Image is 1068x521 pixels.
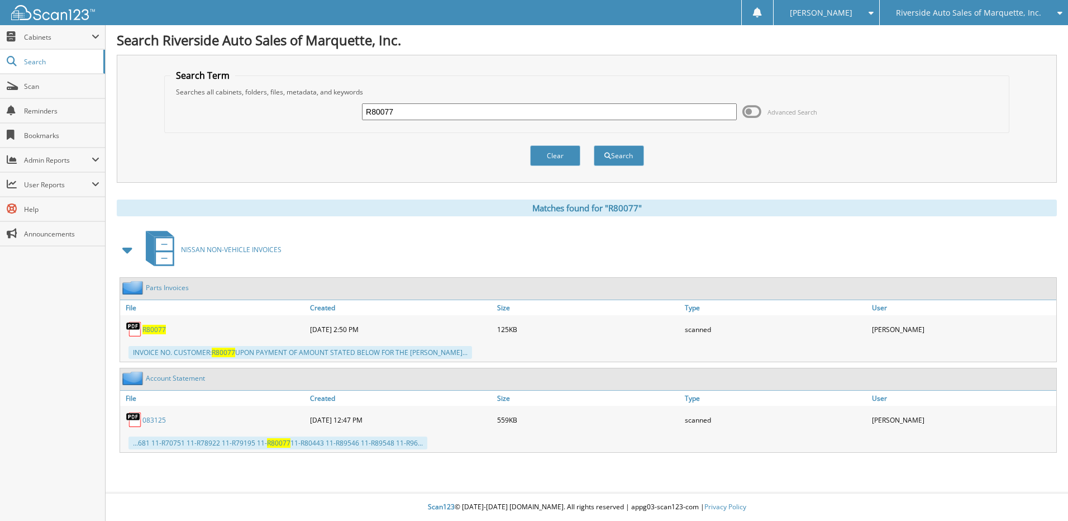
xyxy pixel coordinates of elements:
span: NISSAN NON-VEHICLE INVOICES [181,245,282,254]
span: R80077 [212,348,235,357]
a: File [120,300,307,315]
button: Clear [530,145,580,166]
a: Size [494,300,681,315]
div: INVOICE NO. CUSTOMER: UPON PAYMENT OF AMOUNT STATED BELOW FOR THE [PERSON_NAME]... [128,346,472,359]
div: [DATE] 2:50 PM [307,318,494,340]
a: Size [494,391,681,406]
h1: Search Riverside Auto Sales of Marquette, Inc. [117,31,1057,49]
img: scan123-logo-white.svg [11,5,95,20]
span: Admin Reports [24,155,92,165]
span: [PERSON_NAME] [790,10,852,16]
a: Created [307,391,494,406]
span: Scan [24,82,99,91]
span: Advanced Search [767,108,817,116]
img: PDF.png [126,321,142,338]
a: R80077 [142,325,166,334]
span: Search [24,57,98,67]
a: Created [307,300,494,315]
div: 125KB [494,318,681,340]
div: Matches found for "R80077" [117,200,1057,216]
iframe: Chat Widget [1012,467,1068,521]
img: folder2.png [122,281,146,295]
span: Announcements [24,229,99,239]
span: User Reports [24,180,92,190]
a: Type [682,391,869,406]
span: Scan123 [428,502,455,511]
a: User [869,300,1056,315]
div: [PERSON_NAME] [869,409,1056,431]
div: 559KB [494,409,681,431]
a: Type [682,300,869,315]
div: [DATE] 12:47 PM [307,409,494,431]
a: User [869,391,1056,406]
span: Reminders [24,106,99,116]
div: © [DATE]-[DATE] [DOMAIN_NAME]. All rights reserved | appg03-scan123-com | [106,494,1068,521]
a: 083125 [142,415,166,425]
button: Search [594,145,644,166]
legend: Search Term [170,69,235,82]
span: R80077 [267,438,290,448]
div: scanned [682,409,869,431]
a: Parts Invoices [146,283,189,292]
span: Help [24,205,99,214]
div: ...681 11-R70751 11-R78922 11-R79195 11- 11-R80443 11-R89546 11-R89548 11-R96... [128,437,427,449]
span: Cabinets [24,32,92,42]
div: Searches all cabinets, folders, files, metadata, and keywords [170,87,1003,97]
a: Privacy Policy [704,502,746,511]
span: Riverside Auto Sales of Marquette, Inc. [896,10,1041,16]
div: scanned [682,318,869,340]
a: Account Statement [146,373,205,383]
img: folder2.png [122,371,146,385]
img: PDF.png [126,411,142,428]
a: File [120,391,307,406]
span: Bookmarks [24,131,99,140]
div: [PERSON_NAME] [869,318,1056,340]
a: NISSAN NON-VEHICLE INVOICES [139,228,282,272]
